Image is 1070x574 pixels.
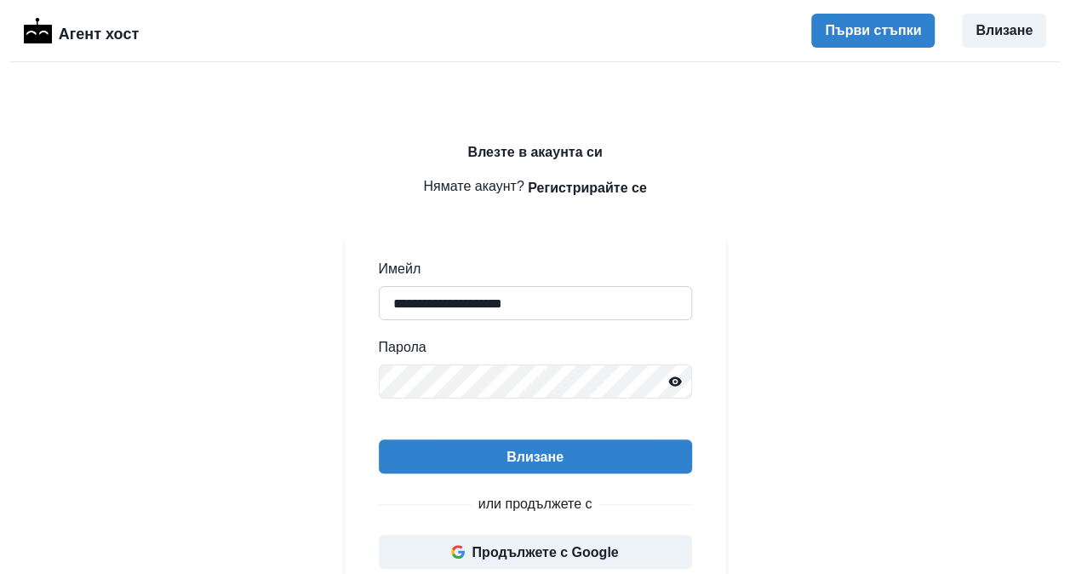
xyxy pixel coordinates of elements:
a: ЛогоАгент хост [24,16,139,46]
font: Нямате акаунт? [423,179,524,193]
button: Разкриване на парола [658,364,692,399]
p: или продължете с [478,494,592,514]
button: Регистрирайте се [528,170,647,204]
p: Агент хост [59,16,139,46]
h2: Влезте в акаунта си [345,144,726,160]
button: Първи стъпки [811,14,935,48]
button: Продължете с Google [379,535,692,569]
label: Парола [379,337,682,358]
label: Имейл [379,259,682,279]
button: Влизане [379,439,692,474]
font: Продължете с Google [472,544,618,560]
button: Влизане [962,14,1046,48]
img: Лого [24,18,52,43]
